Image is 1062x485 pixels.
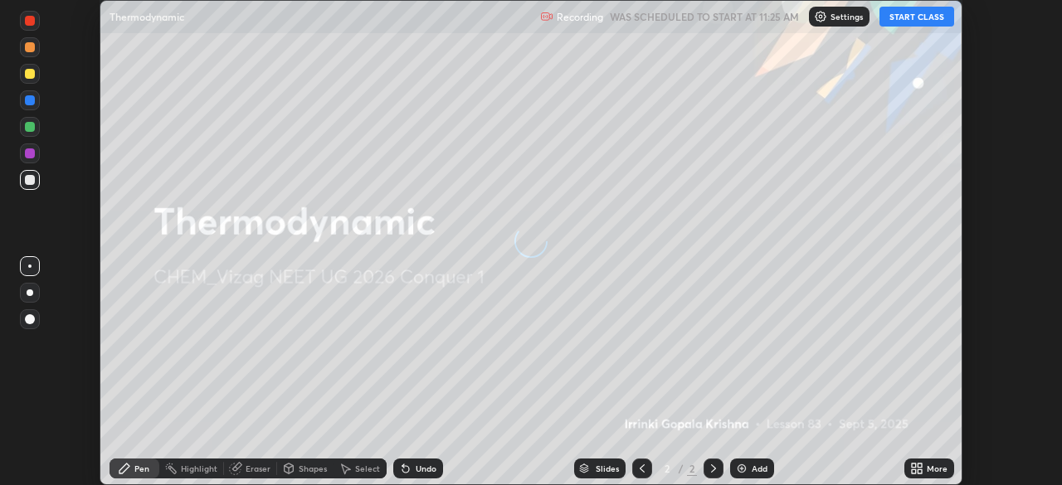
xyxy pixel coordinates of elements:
img: recording.375f2c34.svg [540,10,553,23]
div: Select [355,464,380,473]
div: Highlight [181,464,217,473]
h5: WAS SCHEDULED TO START AT 11:25 AM [610,9,799,24]
div: / [679,463,684,473]
p: Settings [831,12,863,21]
img: class-settings-icons [814,10,827,23]
div: Pen [134,464,149,473]
div: 2 [687,461,697,476]
div: More [927,464,948,473]
img: add-slide-button [735,462,748,475]
p: Thermodynamic [110,10,184,23]
div: 2 [659,463,675,473]
div: Shapes [299,464,327,473]
div: Eraser [246,464,270,473]
button: START CLASS [879,7,954,27]
div: Undo [416,464,436,473]
div: Add [752,464,767,473]
p: Recording [557,11,603,23]
div: Slides [596,464,619,473]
